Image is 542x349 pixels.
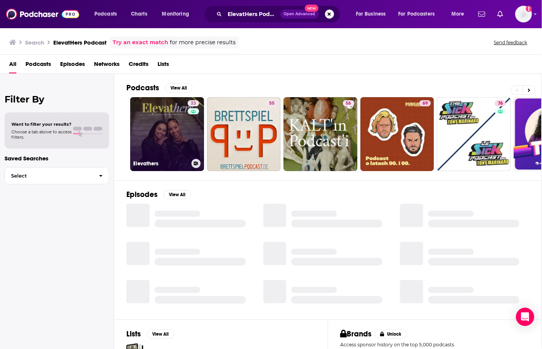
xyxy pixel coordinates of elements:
[94,9,117,19] span: Podcasts
[131,9,147,19] span: Charts
[281,10,319,19] button: Open AdvancedNew
[126,329,174,339] a: ListsView All
[170,38,236,47] span: for more precise results
[492,39,530,46] button: Send feedback
[164,190,191,199] button: View All
[284,97,357,171] a: 56
[515,6,532,22] img: User Profile
[5,155,109,162] p: Saved Searches
[419,100,431,106] a: 69
[26,58,51,74] a: Podcasts
[126,83,159,93] h2: Podcasts
[133,160,188,167] h3: Elevathers
[266,100,277,106] a: 55
[126,329,141,339] h2: Lists
[25,39,44,46] h3: Search
[5,94,109,105] h2: Filter By
[126,83,193,93] a: PodcastsView All
[399,9,435,19] span: For Podcasters
[94,58,120,74] a: Networks
[516,308,534,326] div: Open Intercom Messenger
[526,6,532,12] svg: Add a profile image
[225,8,281,20] input: Search podcasts, credits, & more...
[162,9,189,19] span: Monitoring
[375,330,407,339] button: Unlock
[147,330,174,339] button: View All
[446,8,474,20] button: open menu
[89,8,127,20] button: open menu
[165,83,193,93] button: View All
[284,12,316,16] span: Open Advanced
[211,5,348,23] div: Search podcasts, credits, & more...
[126,190,158,199] h2: Episodes
[340,329,372,339] h2: Brands
[360,97,434,171] a: 69
[207,97,281,171] a: 55
[394,8,446,20] button: open menu
[498,100,503,107] span: 76
[113,38,168,47] a: Try an exact match
[157,8,199,20] button: open menu
[158,58,169,74] a: Lists
[129,58,148,74] a: Credits
[356,9,386,19] span: For Business
[191,100,196,107] span: 33
[346,100,351,107] span: 56
[188,100,199,106] a: 33
[11,129,72,140] span: Choose a tab above to access filters.
[130,97,204,171] a: 33Elevathers
[305,5,319,12] span: New
[6,7,79,21] img: Podchaser - Follow, Share and Rate Podcasts
[9,58,16,74] a: All
[437,97,511,171] a: 76
[494,8,506,21] a: Show notifications dropdown
[515,6,532,22] span: Logged in as alignPR
[60,58,85,74] a: Episodes
[515,6,532,22] button: Show profile menu
[5,173,93,178] span: Select
[475,8,488,21] a: Show notifications dropdown
[5,167,109,184] button: Select
[343,100,354,106] a: 56
[126,8,152,20] a: Charts
[269,100,274,107] span: 55
[422,100,428,107] span: 69
[11,122,72,127] span: Want to filter your results?
[53,39,107,46] h3: ElevatHers Podcast
[126,190,191,199] a: EpisodesView All
[451,9,464,19] span: More
[351,8,395,20] button: open menu
[340,342,529,347] p: Access sponsor history on the top 5,000 podcasts.
[495,100,506,106] a: 76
